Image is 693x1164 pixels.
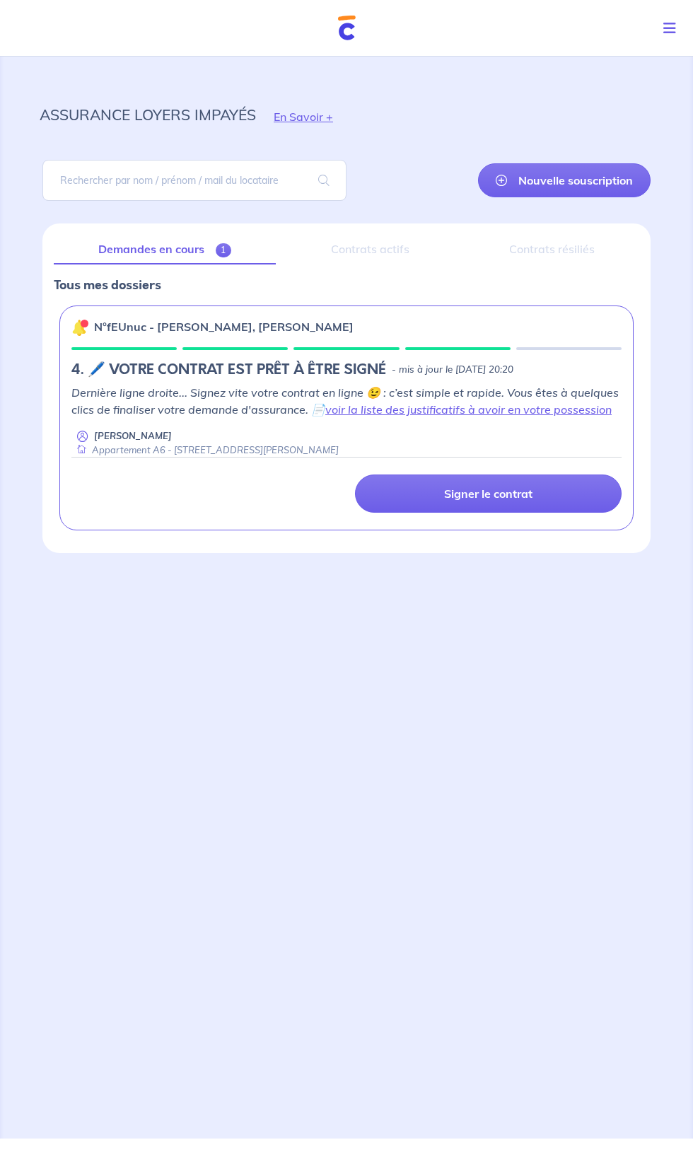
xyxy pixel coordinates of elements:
p: assurance loyers impayés [40,102,256,127]
button: Toggle navigation [652,10,693,47]
div: state: SIGNING-CONTRACT-IN-PROGRESS, Context: NEW,NO-CERTIFICATE,RELATIONSHIP,LESSOR-DOCUMENTS [71,361,622,378]
a: Nouvelle souscription [478,163,651,197]
a: voir la liste des justificatifs à avoir en votre possession [325,402,612,417]
a: Demandes en cours1 [54,235,276,264]
a: Signer le contrat [355,475,622,513]
p: Tous mes dossiers [54,276,639,294]
p: Signer le contrat [444,487,532,501]
img: 🔔 [71,319,88,336]
span: search [301,161,346,200]
h5: 4. 🖊️ VOTRE CONTRAT EST PRÊT À ÊTRE SIGNÉ [71,361,386,378]
p: [PERSON_NAME] [94,429,172,443]
input: Rechercher par nom / prénom / mail du locataire [42,160,346,201]
p: Dernière ligne droite... Signez vite votre contrat en ligne 😉 : c’est simple et rapide. Vous êtes... [71,384,622,418]
p: - mis à jour le [DATE] 20:20 [392,363,513,377]
p: n°fEUnuc - [PERSON_NAME], [PERSON_NAME] [94,318,354,335]
button: En Savoir + [256,96,351,137]
div: Appartement A6 - [STREET_ADDRESS][PERSON_NAME] [71,443,339,457]
img: Cautioneo [338,16,356,40]
span: 1 [216,243,232,257]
